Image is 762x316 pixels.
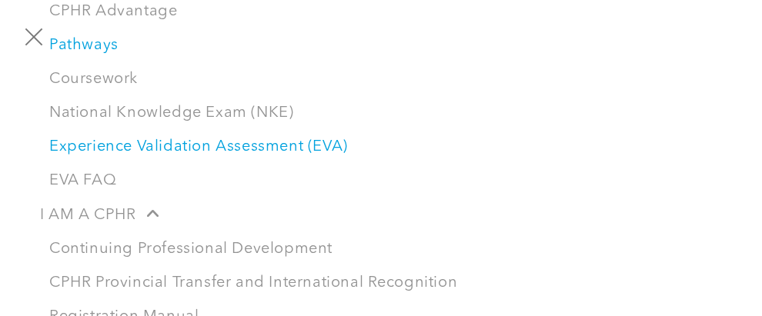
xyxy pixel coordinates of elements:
[40,130,731,164] a: Experience Validation Assessment (EVA)
[40,205,157,225] span: I AM A CPHR
[14,17,54,57] button: menu
[40,164,731,198] a: EVA FAQ
[40,266,731,300] a: CPHR Provincial Transfer and International Recognition
[40,96,731,130] a: National Knowledge Exam (NKE)
[40,28,731,62] a: Pathways
[31,198,731,232] a: I AM A CPHR
[40,62,731,96] a: Coursework
[40,232,731,266] a: Continuing Professional Development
